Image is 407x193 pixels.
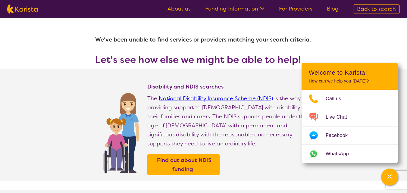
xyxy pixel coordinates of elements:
a: Web link opens in a new tab. [302,145,398,163]
b: Find out about NDIS funding [157,157,211,173]
a: About us [167,5,191,12]
p: How can we help you [DATE]? [309,79,391,84]
a: Find out about NDIS funding [149,156,218,174]
a: Back to search [353,4,400,14]
span: WhatsApp [326,149,356,158]
h1: We've been unable to find services or providers matching your search criteria. [95,33,312,47]
h2: Welcome to Karista! [309,69,391,76]
span: Call us [326,94,349,103]
a: Blog [327,5,339,12]
a: National Disability Insurance Scheme (NDIS) [159,95,273,102]
h4: Disability and NDIS searches [147,83,312,90]
h3: Let's see how else we might be able to help! [95,54,312,65]
img: Karista logo [7,5,38,14]
span: Back to search [357,5,396,13]
ul: Choose channel [302,90,398,163]
span: Facebook [326,131,355,140]
div: Channel Menu [302,63,398,163]
button: Channel Menu [381,169,398,185]
a: Funding Information [205,5,265,12]
img: Find NDIS and Disability services and providers [101,89,141,173]
p: The is the way of providing support to [DEMOGRAPHIC_DATA] with disability, their families and car... [147,94,312,148]
span: Live Chat [326,113,354,122]
a: For Providers [279,5,312,12]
